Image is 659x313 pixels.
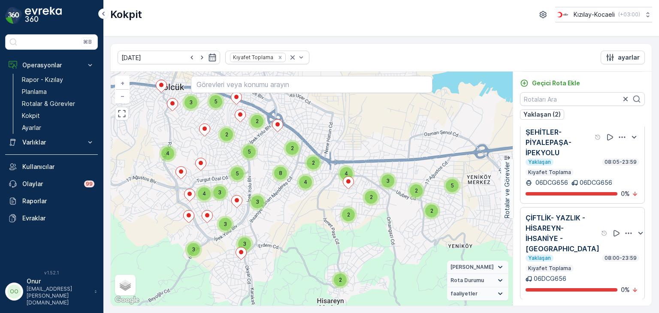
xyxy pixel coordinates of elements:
a: Olaylar99 [5,175,98,193]
div: 2 [218,126,235,143]
div: 5 [207,93,224,110]
span: 5 [451,182,454,189]
span: 2 [370,194,373,200]
div: 3 [379,172,396,190]
a: Rotalar & Görevler [18,98,98,110]
span: 4 [304,179,307,185]
p: Onur [27,277,90,286]
span: 5 [248,148,251,155]
div: 3 [182,94,200,111]
p: Raporlar [22,197,94,205]
summary: faaliyetler [447,287,508,301]
span: 2 [430,208,433,214]
span: 2 [291,145,294,151]
span: 2 [339,277,342,283]
p: Kokpit [22,111,40,120]
span: 2 [225,131,228,138]
div: 8 [272,165,289,182]
p: Kıyafet Toplama [527,169,572,176]
p: [EMAIL_ADDRESS][PERSON_NAME][DOMAIN_NAME] [27,286,90,306]
p: Yaklaşan (2) [523,110,561,119]
div: 2 [248,113,266,130]
input: dd/mm/yyyy [118,51,220,64]
p: 08:00-23:59 [604,255,638,262]
span: [PERSON_NAME] [450,264,494,271]
a: Layers [116,276,135,295]
span: 2 [256,118,259,124]
span: Rota Durumu [450,277,484,284]
input: Görevleri veya konumu arayın [191,76,432,93]
img: Google [113,295,141,306]
span: 8 [279,170,282,176]
span: 2 [415,187,418,194]
p: 08:05-23:59 [604,159,638,166]
p: ayarlar [618,53,640,62]
div: 2 [305,154,322,172]
img: k%C4%B1z%C4%B1lay_0jL9uU1.png [555,10,570,19]
p: Olaylar [22,180,79,188]
div: 3 [249,193,266,211]
p: Rapor - Kızılay [22,75,63,84]
p: Operasyonlar [22,61,81,69]
div: 4 [297,174,314,191]
input: Rotaları Ara [520,92,645,106]
span: 5 [215,98,218,105]
p: 06DCG656 [580,178,612,187]
button: Yaklaşan (2) [520,109,564,120]
span: 3 [243,241,246,247]
p: 06DCG656 [534,178,568,187]
img: logo_dark-DEwI_e13.png [25,7,62,24]
span: − [121,92,125,99]
div: 4 [196,185,213,202]
p: Varlıklar [22,138,81,147]
p: Planlama [22,87,47,96]
a: Kullanıcılar [5,158,98,175]
p: Yaklaşan [527,255,552,262]
div: OO [7,285,21,298]
a: Ayarlar [18,122,98,134]
div: Kıyafet Toplama [230,53,275,61]
div: 2 [423,202,440,220]
div: 2 [332,271,349,289]
a: Evraklar [5,210,98,227]
span: 5 [236,170,239,177]
span: 4 [203,190,206,197]
button: Operasyonlar [5,57,98,74]
a: Yakınlaştır [116,77,129,90]
div: 2 [284,140,301,157]
p: ÇİFTLİK- YAZLIK -HİSAREYN- İHSANİYE -[GEOGRAPHIC_DATA] [526,213,599,254]
button: Kızılay-Kocaeli(+03:00) [555,7,652,22]
div: Yardım Araç İkonu [595,134,602,141]
div: 5 [444,177,461,194]
a: Uzaklaştır [116,90,129,102]
p: Kullanıcılar [22,163,94,171]
p: 0 % [621,190,630,198]
span: 3 [224,221,227,227]
p: 99 [86,181,93,187]
div: 5 [241,143,258,160]
button: Varlıklar [5,134,98,151]
span: 3 [256,199,259,205]
p: Geçici Rota Ekle [532,79,580,87]
button: OOOnur[EMAIL_ADDRESS][PERSON_NAME][DOMAIN_NAME] [5,277,98,306]
a: Raporlar [5,193,98,210]
p: Rotalar & Görevler [22,99,75,108]
span: 3 [189,99,193,105]
span: 3 [386,178,390,184]
div: 2 [363,189,380,206]
div: Yardım Araç İkonu [601,230,608,237]
a: Kokpit [18,110,98,122]
div: 2 [408,182,425,199]
summary: [PERSON_NAME] [447,261,508,274]
div: 3 [236,235,253,253]
span: v 1.52.1 [5,270,98,275]
span: 2 [347,211,350,218]
span: 4 [345,170,348,177]
p: Kızılay-Kocaeli [574,10,615,19]
span: + [121,79,124,87]
div: 2 [340,206,357,223]
div: 5 [229,165,246,182]
span: 3 [192,246,195,253]
summary: Rota Durumu [447,274,508,287]
p: ⌘B [83,39,92,45]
